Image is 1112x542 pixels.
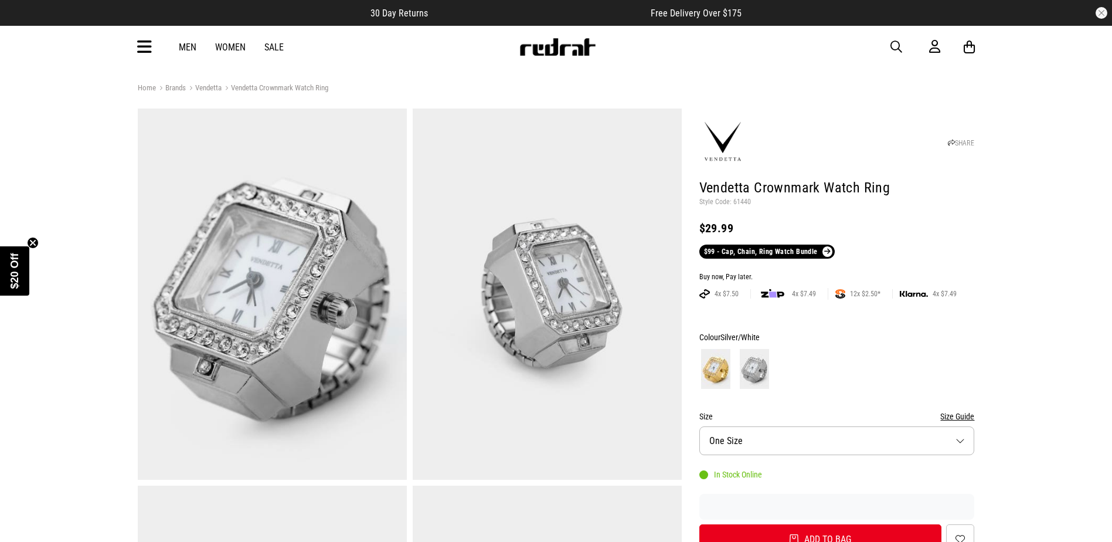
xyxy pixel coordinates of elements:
[370,8,428,19] span: 30 Day Returns
[761,288,784,300] img: zip
[699,245,835,259] a: $99 - Cap, Chain, Ring Watch Bundle
[9,253,21,289] span: $20 Off
[179,42,196,53] a: Men
[699,198,975,207] p: Style Code: 61440
[138,109,407,480] img: Vendetta Crownmark Watch Ring in Silver
[651,8,742,19] span: Free Delivery Over $175
[699,221,975,235] div: $29.99
[928,289,961,299] span: 4x $7.49
[787,289,821,299] span: 4x $7.49
[699,118,746,165] img: Vendetta
[215,42,246,53] a: Women
[699,409,975,424] div: Size
[835,289,845,299] img: SPLITPAY
[699,470,762,479] div: In Stock Online
[845,289,885,299] span: 12x $2.50*
[699,179,975,198] h1: Vendetta Crownmark Watch Ring
[699,330,975,344] div: Colour
[699,426,975,455] button: One Size
[451,7,627,19] iframe: Customer reviews powered by Trustpilot
[940,409,974,424] button: Size Guide
[710,289,743,299] span: 4x $7.50
[740,349,769,389] img: Silver/White
[948,139,974,147] a: SHARE
[900,291,928,297] img: KLARNA
[701,349,730,389] img: Gold/White
[264,42,284,53] a: Sale
[222,83,328,94] a: Vendetta Crownmark Watch Ring
[699,289,710,299] img: AFTERPAY
[156,83,186,94] a: Brands
[519,38,596,56] img: Redrat logo
[699,273,975,282] div: Buy now, Pay later.
[27,237,39,249] button: Close teaser
[699,501,975,513] iframe: Customer reviews powered by Trustpilot
[720,333,760,342] span: Silver/White
[413,109,682,480] img: Vendetta Crownmark Watch Ring in Silver
[138,83,156,92] a: Home
[186,83,222,94] a: Vendetta
[709,435,743,446] span: One Size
